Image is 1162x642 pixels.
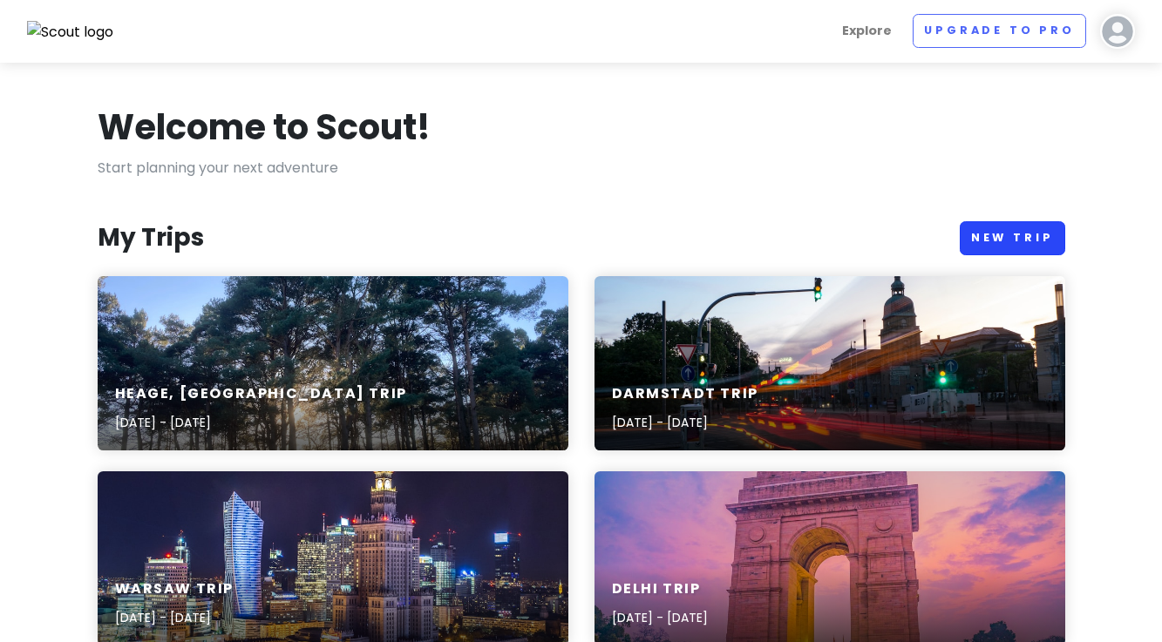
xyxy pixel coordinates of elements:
a: a city street with traffic lights and a clock tower in the backgroundDarmstadt Trip[DATE] - [DATE] [595,276,1065,450]
h1: Welcome to Scout! [98,105,431,150]
a: Upgrade to Pro [913,14,1086,48]
h6: Delhi Trip [612,580,708,598]
p: [DATE] - [DATE] [612,608,708,627]
h6: Heage, [GEOGRAPHIC_DATA] Trip [115,385,407,403]
a: New Trip [960,221,1065,255]
img: User profile [1100,14,1135,49]
p: Start planning your next adventure [98,157,1065,179]
p: [DATE] - [DATE] [115,608,234,627]
p: [DATE] - [DATE] [612,413,758,432]
img: Scout logo [27,21,114,44]
a: Explore [835,14,899,48]
h6: Warsaw Trip [115,580,234,598]
h6: Darmstadt Trip [612,385,758,403]
h3: My Trips [98,222,204,253]
p: [DATE] - [DATE] [115,413,407,432]
a: the sun is shining through the trees in the forestHeage, [GEOGRAPHIC_DATA] Trip[DATE] - [DATE] [98,276,568,450]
